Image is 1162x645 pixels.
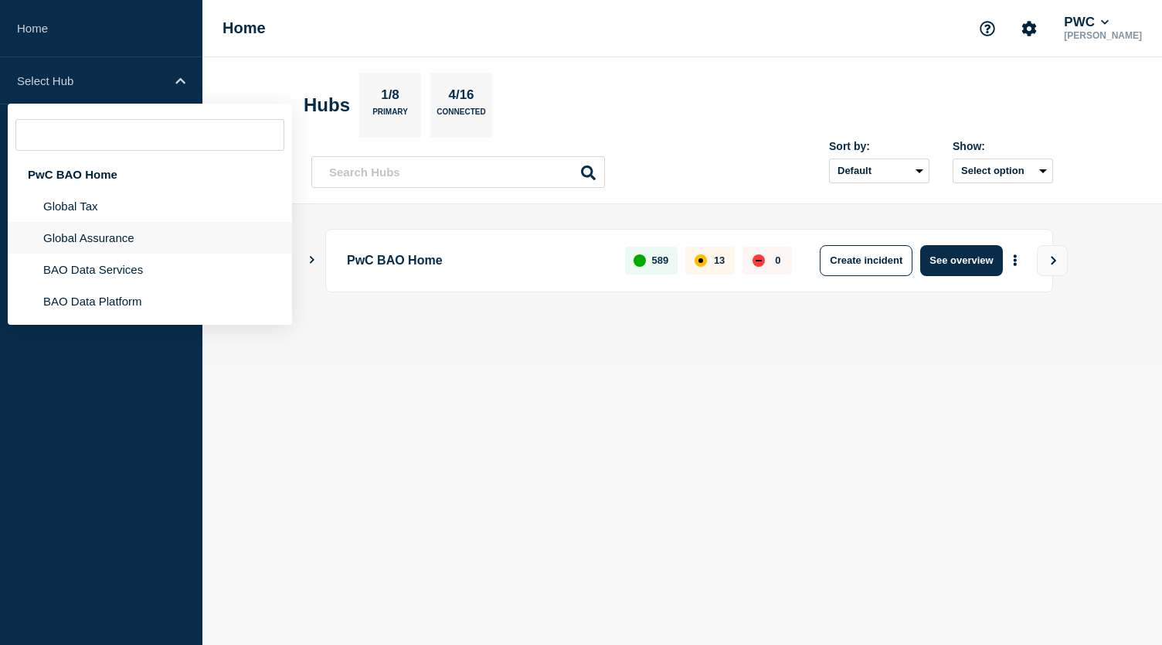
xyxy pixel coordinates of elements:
[714,254,725,266] p: 13
[372,107,408,124] p: Primary
[1061,15,1112,30] button: PWC
[753,254,765,267] div: down
[829,159,929,183] select: Sort by
[304,94,350,116] h2: Hubs
[1061,30,1145,41] p: [PERSON_NAME]
[1037,245,1068,276] button: View
[953,159,1053,183] button: Select option
[311,156,605,188] input: Search Hubs
[1005,246,1025,275] button: More actions
[775,254,780,266] p: 0
[437,107,485,124] p: Connected
[8,190,292,222] li: Global Tax
[17,74,165,87] p: Select Hub
[8,254,292,285] li: BAO Data Services
[695,254,707,267] div: affected
[634,254,646,267] div: up
[8,159,292,190] div: PwC BAO Home
[820,245,912,276] button: Create incident
[308,254,316,266] button: Show Connected Hubs
[829,140,929,152] div: Sort by:
[953,140,1053,152] div: Show:
[375,87,406,107] p: 1/8
[8,222,292,254] li: Global Assurance
[1013,12,1045,45] button: Account settings
[920,245,1002,276] button: See overview
[347,245,607,276] p: PwC BAO Home
[8,285,292,317] li: BAO Data Platform
[443,87,480,107] p: 4/16
[652,254,669,266] p: 589
[971,12,1004,45] button: Support
[223,19,266,37] h1: Home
